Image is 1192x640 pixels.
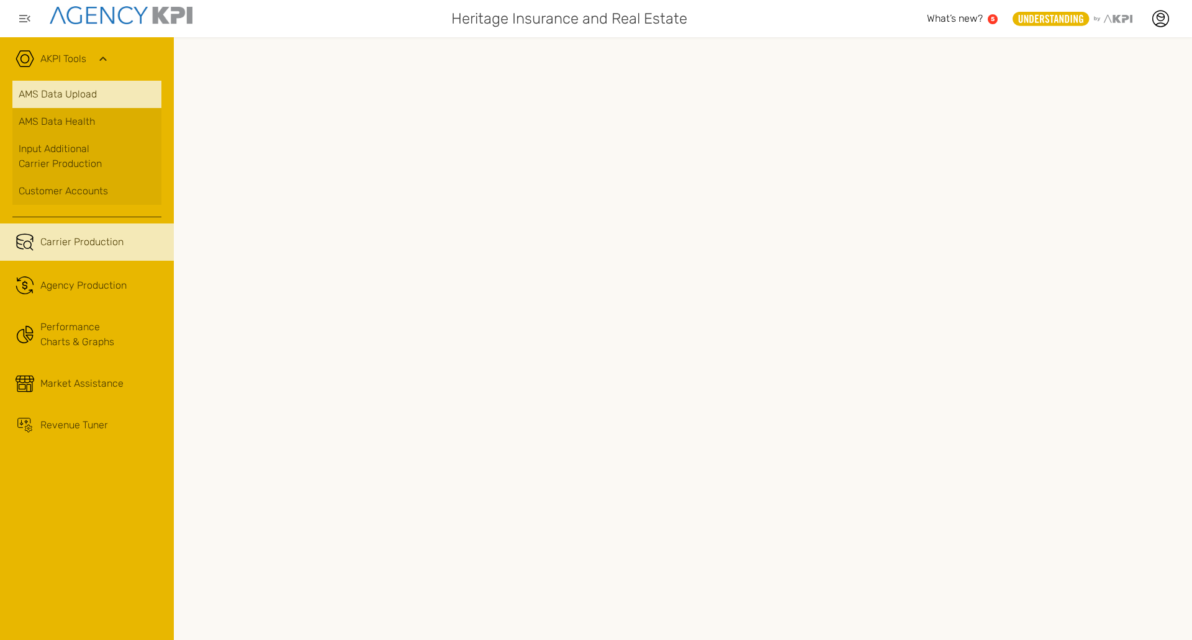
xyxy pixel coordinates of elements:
a: Customer Accounts [12,178,161,205]
a: AMS Data Health [12,108,161,135]
span: Revenue Tuner [40,418,108,433]
span: What’s new? [927,12,983,24]
img: agencykpi-logo-550x69-2d9e3fa8.png [50,6,192,24]
text: 5 [991,16,995,22]
span: Heritage Insurance and Real Estate [451,7,687,30]
a: Input AdditionalCarrier Production [12,135,161,178]
a: AMS Data Upload [12,81,161,108]
span: Agency Production [40,278,127,293]
span: Carrier Production [40,235,124,250]
span: Market Assistance [40,376,124,391]
span: AMS Data Health [19,114,95,129]
a: 5 [988,14,998,24]
a: AKPI Tools [40,52,86,66]
div: Customer Accounts [19,184,155,199]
